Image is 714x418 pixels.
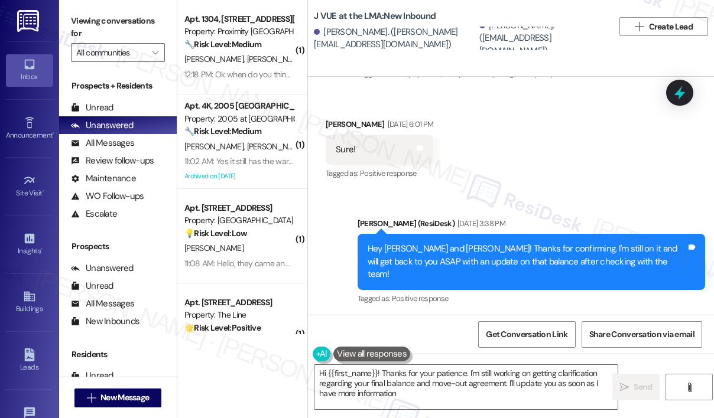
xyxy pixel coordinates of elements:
[589,328,694,341] span: Share Conversation via email
[314,10,436,22] b: J VUE at the LMA: New Inbound
[619,17,708,36] button: Create Lead
[620,383,629,392] i: 
[358,290,705,307] div: Tagged as:
[71,298,134,310] div: All Messages
[184,39,261,50] strong: 🔧 Risk Level: Medium
[455,217,505,230] div: [DATE] 3:38 PM
[71,280,113,292] div: Unread
[43,187,44,195] span: •
[184,54,247,64] span: [PERSON_NAME]
[582,321,702,348] button: Share Conversation via email
[184,113,294,125] div: Property: 2005 at [GEOGRAPHIC_DATA]
[6,345,53,377] a: Leads
[184,202,294,214] div: Apt. [STREET_ADDRESS]
[184,258,389,269] div: 11:08 AM: Hello, they came and completed it [DATE]. Thanks!
[486,328,567,341] span: Get Conversation Link
[71,119,134,132] div: Unanswered
[635,22,644,31] i: 
[71,155,154,167] div: Review follow-ups
[247,54,306,64] span: [PERSON_NAME]
[184,228,247,239] strong: 💡 Risk Level: Low
[71,370,113,382] div: Unread
[71,137,134,149] div: All Messages
[358,217,705,234] div: [PERSON_NAME] (ResiDesk)
[247,141,310,152] span: [PERSON_NAME]
[71,262,134,275] div: Unanswered
[71,315,139,328] div: New Inbounds
[184,243,244,253] span: [PERSON_NAME]
[152,48,158,57] i: 
[76,43,146,62] input: All communities
[71,12,165,43] label: Viewing conversations for
[71,208,117,220] div: Escalate
[41,245,43,253] span: •
[184,100,294,112] div: Apt. 4K, 2005 [GEOGRAPHIC_DATA]
[184,25,294,38] div: Property: Proximity [GEOGRAPHIC_DATA]
[17,10,41,32] img: ResiDesk Logo
[87,393,96,403] i: 
[53,129,54,138] span: •
[6,54,53,86] a: Inbox
[184,69,372,80] div: 12:18 PM: Ok when do you think they'll be able to get in?
[184,322,261,333] strong: 🌟 Risk Level: Positive
[6,228,53,260] a: Insights •
[326,118,433,135] div: [PERSON_NAME]
[6,171,53,203] a: Site Visit •
[184,214,294,227] div: Property: [GEOGRAPHIC_DATA]
[100,391,149,404] span: New Message
[184,296,294,309] div: Apt. [STREET_ADDRESS]
[59,240,177,253] div: Prospects
[368,243,686,280] div: Hey [PERSON_NAME] and [PERSON_NAME]! Thanks for confirming. I'm still on it and will get back to ...
[685,383,694,392] i: 
[360,168,417,178] span: Positive response
[71,172,136,185] div: Maintenance
[184,156,525,166] div: 11:02 AM: Yes it still has the warning replace water filter 33days overdue, maybe they did not re...
[183,169,295,184] div: Archived on [DATE]
[59,80,177,92] div: Prospects + Residents
[479,19,605,57] div: [PERSON_NAME]. ([EMAIL_ADDRESS][DOMAIN_NAME])
[184,13,294,25] div: Apt. 1304, [STREET_ADDRESS][PERSON_NAME]
[314,26,476,51] div: [PERSON_NAME]. ([PERSON_NAME][EMAIL_ADDRESS][DOMAIN_NAME])
[478,321,575,348] button: Get Conversation Link
[74,388,162,407] button: New Message
[184,309,294,321] div: Property: The Line
[392,293,449,303] span: Positive response
[184,141,247,152] span: [PERSON_NAME]
[59,348,177,361] div: Residents
[71,102,113,114] div: Unread
[612,374,660,400] button: Send
[649,21,693,33] span: Create Lead
[326,165,433,182] div: Tagged as:
[634,381,652,393] span: Send
[314,365,618,409] textarea: Hi {{first_name}}! Thanks for your patience. I'm still working on getting clarification regarding...
[336,143,355,156] div: Sure!
[71,190,144,203] div: WO Follow-ups
[6,286,53,318] a: Buildings
[184,126,261,136] strong: 🔧 Risk Level: Medium
[385,118,434,130] div: [DATE] 6:01 PM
